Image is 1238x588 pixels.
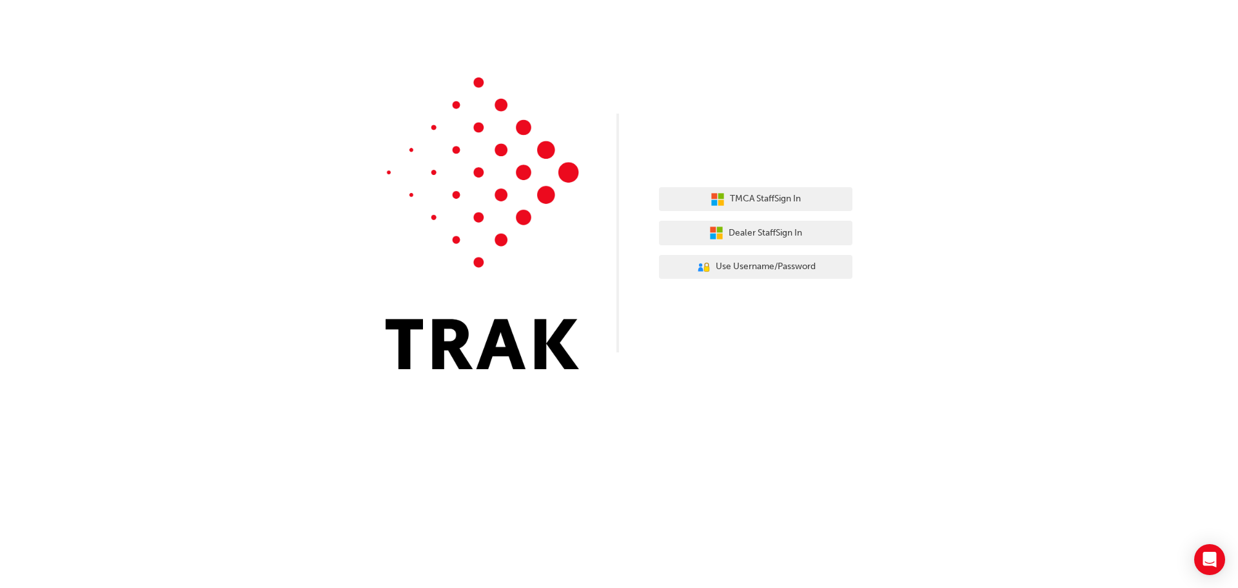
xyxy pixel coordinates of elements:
span: Use Username/Password [716,259,816,274]
span: TMCA Staff Sign In [730,192,801,207]
span: Dealer Staff Sign In [729,226,802,241]
div: Open Intercom Messenger [1194,544,1225,575]
img: Trak [386,77,579,369]
button: Dealer StaffSign In [659,221,852,245]
button: TMCA StaffSign In [659,187,852,212]
button: Use Username/Password [659,255,852,279]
